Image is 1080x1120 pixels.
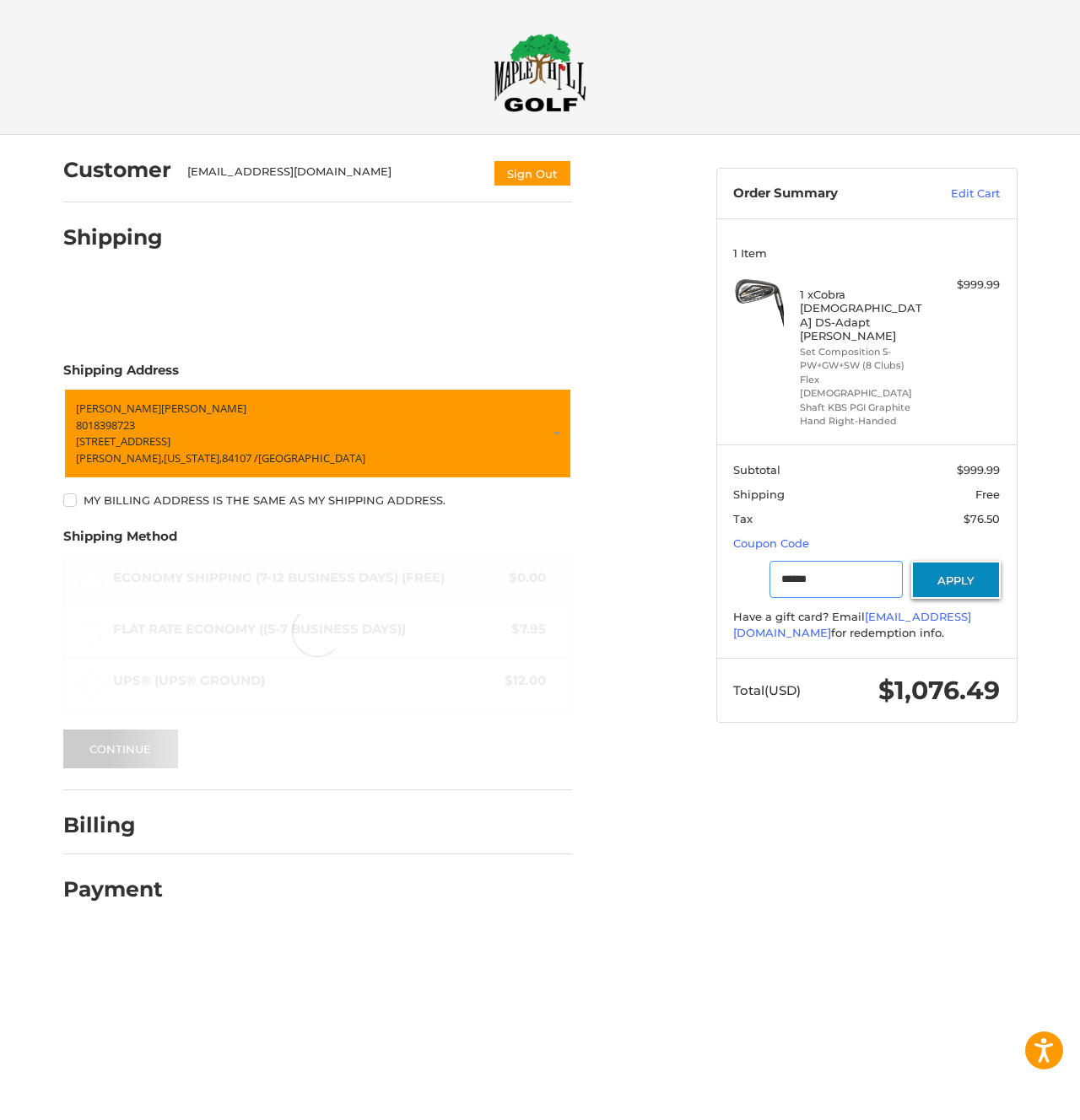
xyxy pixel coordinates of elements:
div: $999.99 [933,277,1000,293]
legend: Shipping Address [63,361,179,388]
h4: 1 x Cobra [DEMOGRAPHIC_DATA] DS-Adapt [PERSON_NAME] [800,288,929,342]
span: $76.50 [964,512,1000,525]
h3: Order Summary [733,186,915,202]
span: 84107 / [222,450,258,465]
div: [EMAIL_ADDRESS][DOMAIN_NAME] [187,164,476,187]
button: Continue [63,730,178,768]
span: $999.99 [957,463,1000,477]
img: Maple Hill Golf [494,33,586,112]
span: [GEOGRAPHIC_DATA] [258,450,365,465]
h2: Shipping [63,224,163,250]
span: Subtotal [733,463,780,477]
span: Shipping [733,487,785,501]
span: Free [975,487,1000,501]
h3: 1 Item [733,246,1000,260]
li: Shaft KBS PGI Graphite [800,401,929,415]
li: Set Composition 5-PW+GW+SW (8 Clubs) [800,345,929,373]
button: Sign Out [493,159,572,187]
legend: Shipping Method [63,527,177,554]
a: Edit Cart [915,186,1000,202]
span: $1,076.49 [878,675,1000,706]
input: Gift Certificate or Coupon Code [769,561,903,599]
span: 8018398723 [76,417,135,432]
h2: Billing [63,812,162,838]
span: [STREET_ADDRESS] [76,433,170,449]
li: Flex [DEMOGRAPHIC_DATA] [800,373,929,401]
a: Coupon Code [733,536,809,550]
span: [PERSON_NAME] [161,401,246,416]
span: Tax [733,512,753,525]
h2: Payment [63,876,163,902]
span: Total (USD) [733,682,801,698]
li: Hand Right-Handed [800,414,929,428]
span: [PERSON_NAME], [76,450,164,465]
span: [PERSON_NAME] [76,401,161,416]
h2: Customer [63,157,171,183]
div: Have a gift card? Email for redemption info. [733,609,1000,642]
a: Enter or select a different address [63,388,572,479]
label: My billing address is the same as my shipping address. [63,493,572,507]
button: Apply [911,561,1001,599]
span: [US_STATE], [164,450,222,465]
